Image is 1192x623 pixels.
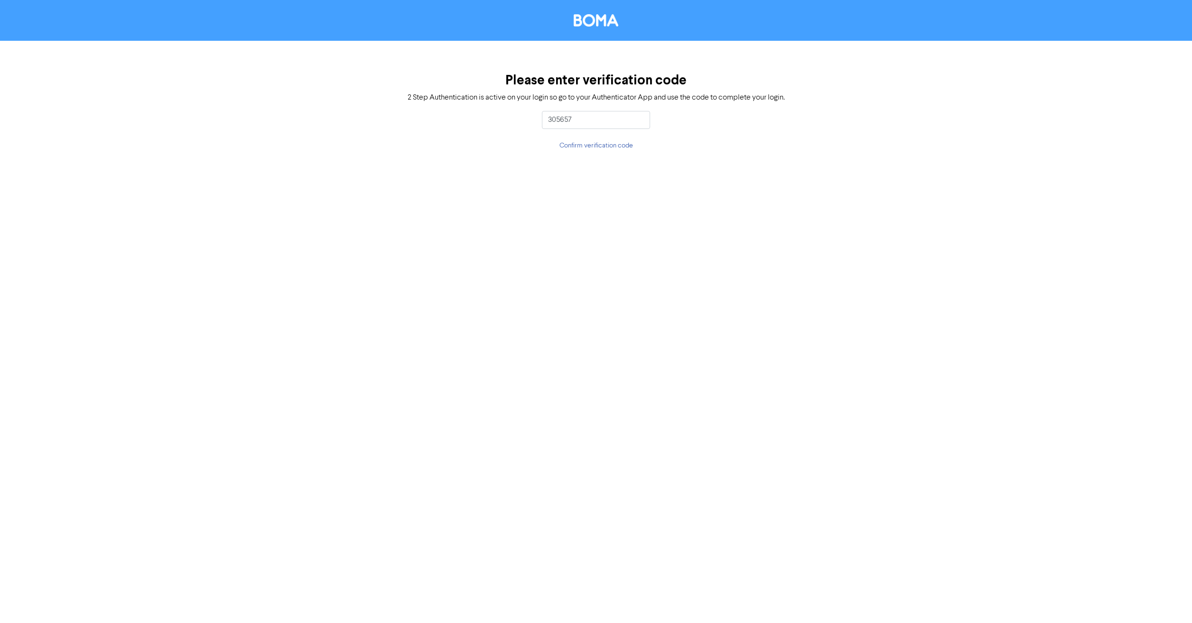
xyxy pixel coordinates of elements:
[574,14,618,27] img: BOMA Logo
[505,73,687,89] h3: Please enter verification code
[408,92,785,103] div: 2 Step Authentication is active on your login so go to your Authenticator App and use the code to...
[559,140,633,151] button: Confirm verification code
[1073,521,1192,623] iframe: Chat Widget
